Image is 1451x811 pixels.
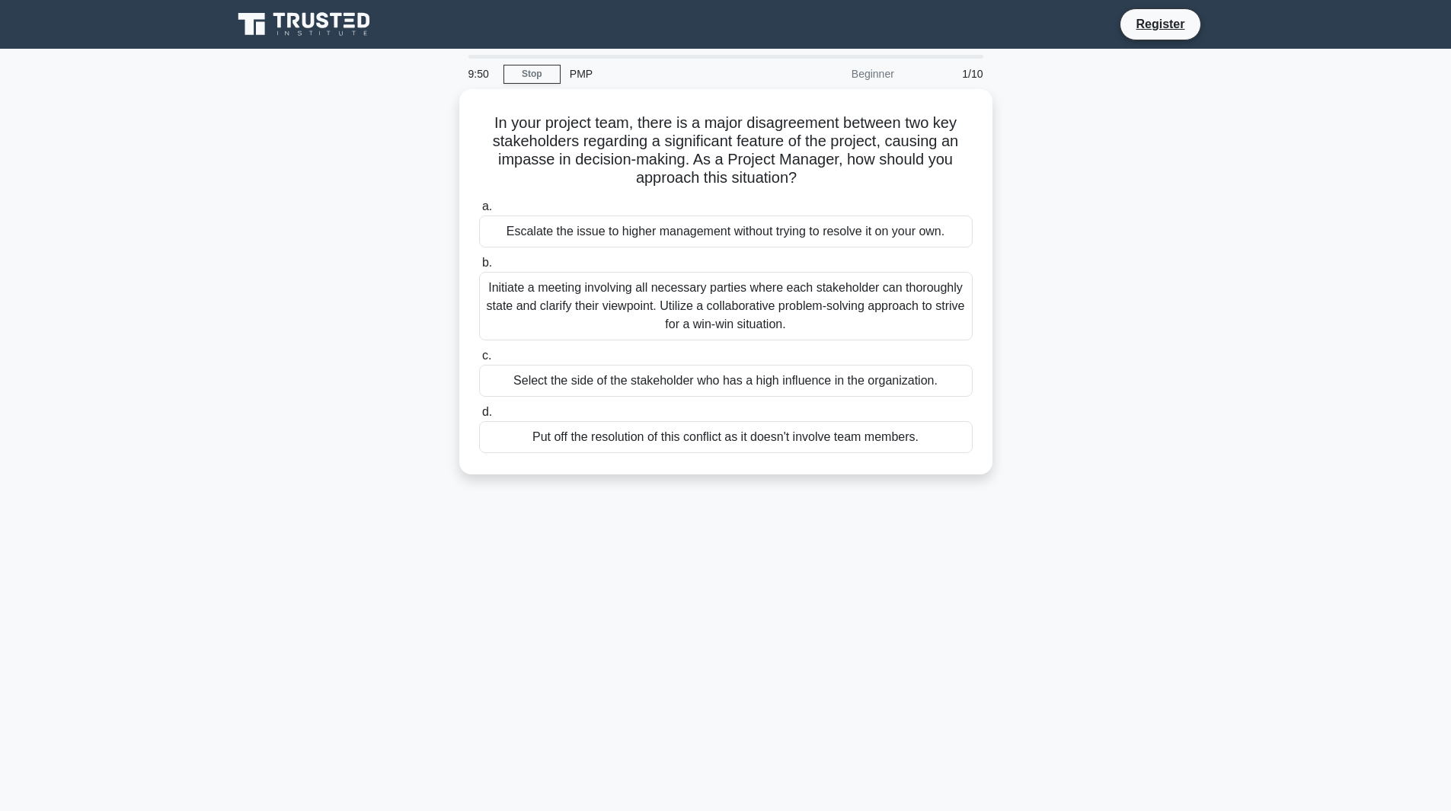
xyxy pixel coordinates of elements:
[479,421,973,453] div: Put off the resolution of this conflict as it doesn't involve team members.
[1127,14,1194,34] a: Register
[482,405,492,418] span: d.
[561,59,770,89] div: PMP
[479,365,973,397] div: Select the side of the stakeholder who has a high influence in the organization.
[770,59,903,89] div: Beginner
[479,216,973,247] div: Escalate the issue to higher management without trying to resolve it on your own.
[482,256,492,269] span: b.
[478,113,974,188] h5: In your project team, there is a major disagreement between two key stakeholders regarding a sign...
[503,65,561,84] a: Stop
[482,200,492,212] span: a.
[482,349,491,362] span: c.
[459,59,503,89] div: 9:50
[903,59,992,89] div: 1/10
[479,272,973,340] div: Initiate a meeting involving all necessary parties where each stakeholder can thoroughly state an...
